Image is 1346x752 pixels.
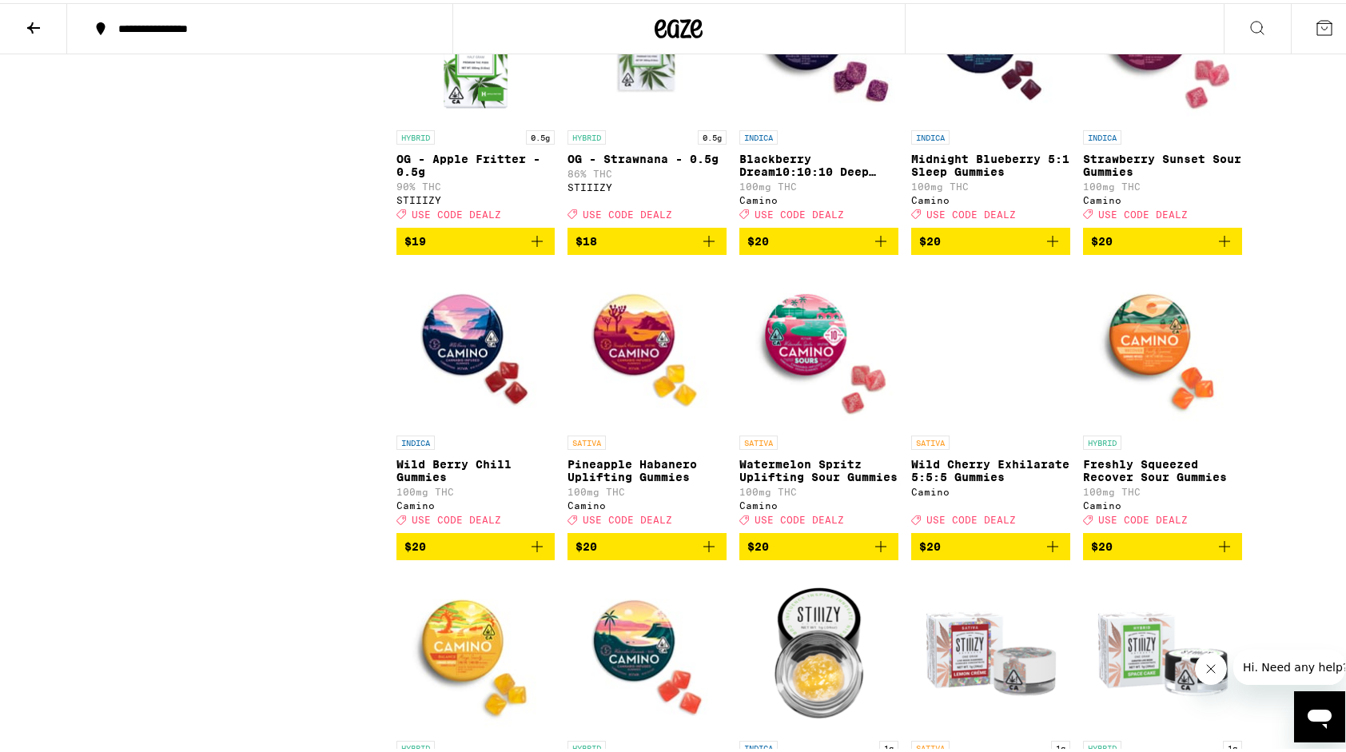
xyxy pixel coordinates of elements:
[583,511,672,522] span: USE CODE DEALZ
[879,738,898,752] p: 1g
[583,206,672,217] span: USE CODE DEALZ
[567,265,727,424] img: Camino - Pineapple Habanero Uplifting Gummies
[911,192,1070,202] div: Camino
[1083,192,1242,202] div: Camino
[396,127,435,141] p: HYBRID
[412,511,501,522] span: USE CODE DEALZ
[1083,178,1242,189] p: 100mg THC
[1083,127,1121,141] p: INDICA
[911,455,1070,480] p: Wild Cherry Exhilarate 5:5:5 Gummies
[567,127,606,141] p: HYBRID
[739,483,898,494] p: 100mg THC
[747,232,769,245] span: $20
[396,265,556,424] img: Camino - Wild Berry Chill Gummies
[911,483,1070,494] div: Camino
[1083,455,1242,480] p: Freshly Squeezed Recover Sour Gummies
[567,432,606,447] p: SATIVA
[739,738,778,752] p: INDICA
[1091,537,1113,550] span: $20
[412,206,501,217] span: USE CODE DEALZ
[911,432,950,447] p: SATIVA
[396,483,556,494] p: 100mg THC
[1083,265,1242,530] a: Open page for Freshly Squeezed Recover Sour Gummies from Camino
[567,483,727,494] p: 100mg THC
[1091,232,1113,245] span: $20
[567,265,727,530] a: Open page for Pineapple Habanero Uplifting Gummies from Camino
[396,455,556,480] p: Wild Berry Chill Gummies
[698,127,727,141] p: 0.5g
[396,225,556,252] button: Add to bag
[919,537,941,550] span: $20
[567,570,727,730] img: Camino - Watermelon Lemonade Bliss Gummies
[739,178,898,189] p: 100mg THC
[1051,738,1070,752] p: 1g
[396,530,556,557] button: Add to bag
[567,165,727,176] p: 86% THC
[1083,149,1242,175] p: Strawberry Sunset Sour Gummies
[739,497,898,507] div: Camino
[739,432,778,447] p: SATIVA
[739,455,898,480] p: Watermelon Spritz Uplifting Sour Gummies
[526,127,555,141] p: 0.5g
[1083,570,1242,730] img: STIIIZY - Space Cake Live Resin Sauce - 1g
[396,570,556,730] img: Camino - Mango Serenity 1:1 THC:CBD Gummies
[755,511,844,522] span: USE CODE DEALZ
[396,192,556,202] div: STIIIZY
[739,265,898,424] img: Camino - Watermelon Spritz Uplifting Sour Gummies
[396,738,435,752] p: HYBRID
[396,265,556,530] a: Open page for Wild Berry Chill Gummies from Camino
[567,497,727,507] div: Camino
[919,232,941,245] span: $20
[567,149,727,162] p: OG - Strawnana - 0.5g
[911,127,950,141] p: INDICA
[1083,530,1242,557] button: Add to bag
[739,127,778,141] p: INDICA
[396,149,556,175] p: OG - Apple Fritter - 0.5g
[396,432,435,447] p: INDICA
[739,149,898,175] p: Blackberry Dream10:10:10 Deep Sleep Gummies
[567,455,727,480] p: Pineapple Habanero Uplifting Gummies
[396,178,556,189] p: 90% THC
[1083,497,1242,507] div: Camino
[404,232,426,245] span: $19
[911,570,1070,730] img: STIIIZY - Lemon Creme Live Resin Sauce - 1g
[1098,206,1188,217] span: USE CODE DEALZ
[911,530,1070,557] button: Add to bag
[1223,738,1242,752] p: 1g
[1083,265,1242,424] img: Camino - Freshly Squeezed Recover Sour Gummies
[567,530,727,557] button: Add to bag
[911,178,1070,189] p: 100mg THC
[739,192,898,202] div: Camino
[1098,511,1188,522] span: USE CODE DEALZ
[1294,688,1345,739] iframe: Button to launch messaging window
[911,225,1070,252] button: Add to bag
[747,537,769,550] span: $20
[567,225,727,252] button: Add to bag
[755,206,844,217] span: USE CODE DEALZ
[1195,650,1227,682] iframe: Close message
[567,738,606,752] p: HYBRID
[926,206,1016,217] span: USE CODE DEALZ
[1083,483,1242,494] p: 100mg THC
[739,570,898,730] img: STIIIZY - Sour Punch Curated Live Resin Sauce - 1g
[911,265,1070,530] a: Open page for Wild Cherry Exhilarate 5:5:5 Gummies from Camino
[575,537,597,550] span: $20
[739,225,898,252] button: Add to bag
[911,265,1070,424] img: Camino - Wild Cherry Exhilarate 5:5:5 Gummies
[926,511,1016,522] span: USE CODE DEALZ
[1083,225,1242,252] button: Add to bag
[404,537,426,550] span: $20
[739,265,898,530] a: Open page for Watermelon Spritz Uplifting Sour Gummies from Camino
[1083,432,1121,447] p: HYBRID
[567,179,727,189] div: STIIIZY
[396,497,556,507] div: Camino
[911,149,1070,175] p: Midnight Blueberry 5:1 Sleep Gummies
[911,738,950,752] p: SATIVA
[1233,647,1345,682] iframe: Message from company
[1083,738,1121,752] p: HYBRID
[575,232,597,245] span: $18
[10,11,115,24] span: Hi. Need any help?
[739,530,898,557] button: Add to bag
